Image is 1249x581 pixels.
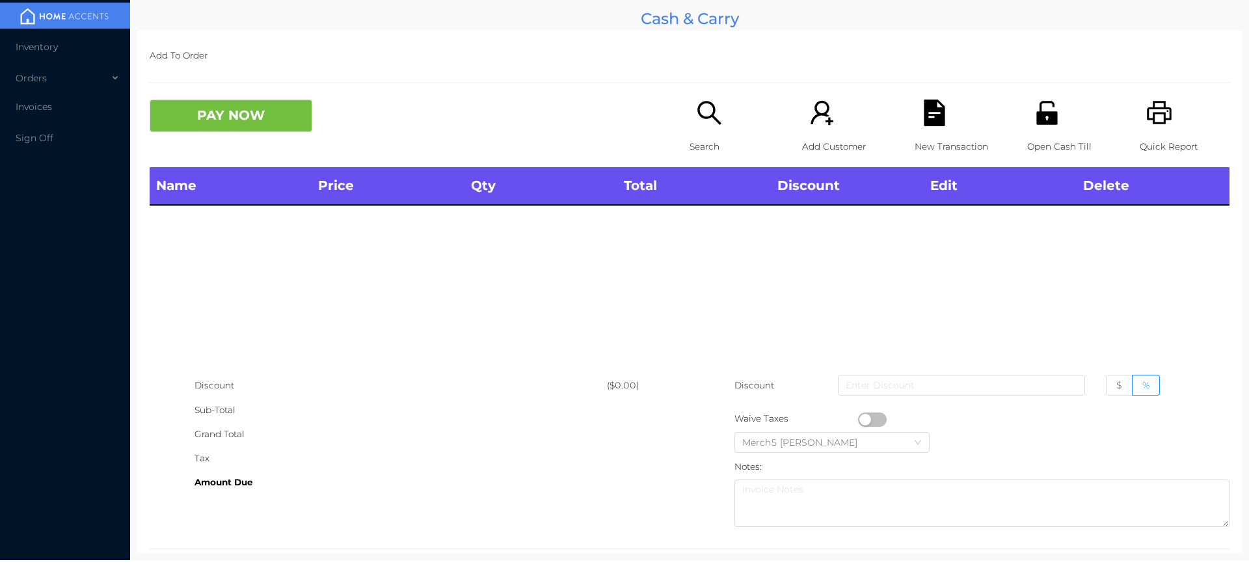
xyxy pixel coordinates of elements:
p: Discount [734,373,775,398]
p: Search [690,135,779,159]
div: Merch5 Lawrence [742,433,870,452]
th: Edit [924,167,1077,205]
p: Open Cash Till [1027,135,1117,159]
p: Quick Report [1140,135,1229,159]
span: $ [1116,379,1122,391]
span: Sign Off [16,132,53,144]
th: Delete [1077,167,1229,205]
img: mainBanner [16,7,113,26]
i: icon: down [914,439,922,448]
span: Inventory [16,41,58,53]
p: New Transaction [915,135,1004,159]
th: Qty [464,167,617,205]
div: Sub-Total [195,398,607,422]
i: icon: user-add [809,100,835,126]
i: icon: unlock [1034,100,1060,126]
p: Add Customer [802,135,892,159]
i: icon: file-text [921,100,948,126]
input: Enter Discount [838,375,1085,396]
th: Price [312,167,464,205]
th: Total [617,167,770,205]
label: Notes: [734,461,762,472]
p: Add To Order [150,44,1229,68]
div: Amount Due [195,470,607,494]
div: Cash & Carry [137,7,1242,31]
th: Discount [771,167,924,205]
div: ($0.00) [607,373,690,398]
th: Name [150,167,312,205]
div: Grand Total [195,422,607,446]
div: Discount [195,373,607,398]
div: Tax [195,446,607,470]
span: Invoices [16,101,52,113]
i: icon: printer [1146,100,1173,126]
span: % [1142,379,1149,391]
i: icon: search [696,100,723,126]
button: PAY NOW [150,100,312,132]
div: Waive Taxes [734,407,858,431]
